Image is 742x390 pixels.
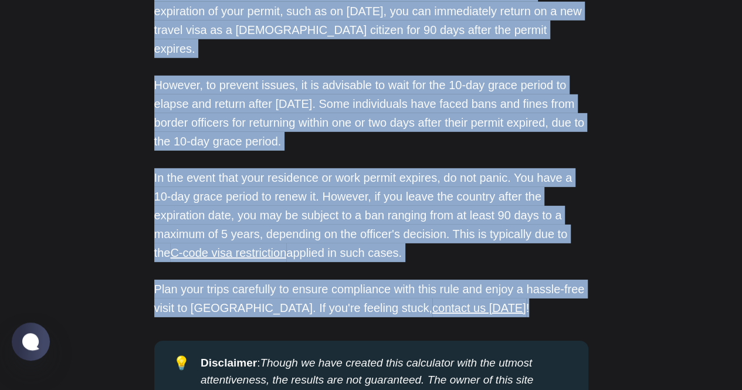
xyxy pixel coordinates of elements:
[154,280,588,317] p: Plan your trips carefully to ensure compliance with this rule and enjoy a hassle-free visit to [G...
[154,76,588,151] p: However, to prevent issues, it is advisable to wait for the 10-day grace period to elapse and ret...
[201,357,257,369] strong: Disclaimer
[170,246,286,259] a: C-code visa restriction
[432,301,526,314] a: contact us [DATE]
[154,168,588,262] p: In the event that your residence or work permit expires, do not panic. You have a 10-day grace pe...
